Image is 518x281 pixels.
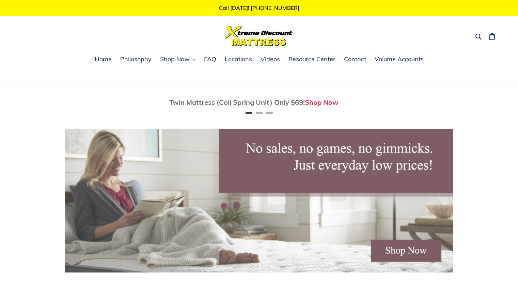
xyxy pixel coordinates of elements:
a: Contact [341,54,370,65]
button: Page 2 [256,112,263,114]
span: Twin Mattress (Coil Spring Unit) Only $69! [169,98,305,106]
button: Shop Now [157,54,199,65]
span: Videos [261,55,280,63]
img: herobannermay2022-1652879215306_1200x.jpg [65,129,453,272]
button: Page 3 [266,112,273,114]
a: FAQ [201,54,220,65]
img: Xtreme Discount Mattress [225,26,293,46]
span: Home [95,55,112,63]
span: Shop Now [160,55,190,63]
span: Contact [344,55,366,63]
span: Locations [225,55,252,63]
a: Volume Accounts [371,54,427,65]
a: Videos [257,54,283,65]
span: Resource Center [288,55,335,63]
span: Volume Accounts [375,55,424,63]
a: Philosophy [117,54,155,65]
span: FAQ [204,55,216,63]
a: Resource Center [285,54,339,65]
a: Home [91,54,115,65]
button: Page 1 [246,112,252,114]
a: Locations [221,54,255,65]
a: Shop Now [305,98,339,106]
span: Philosophy [120,55,152,63]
